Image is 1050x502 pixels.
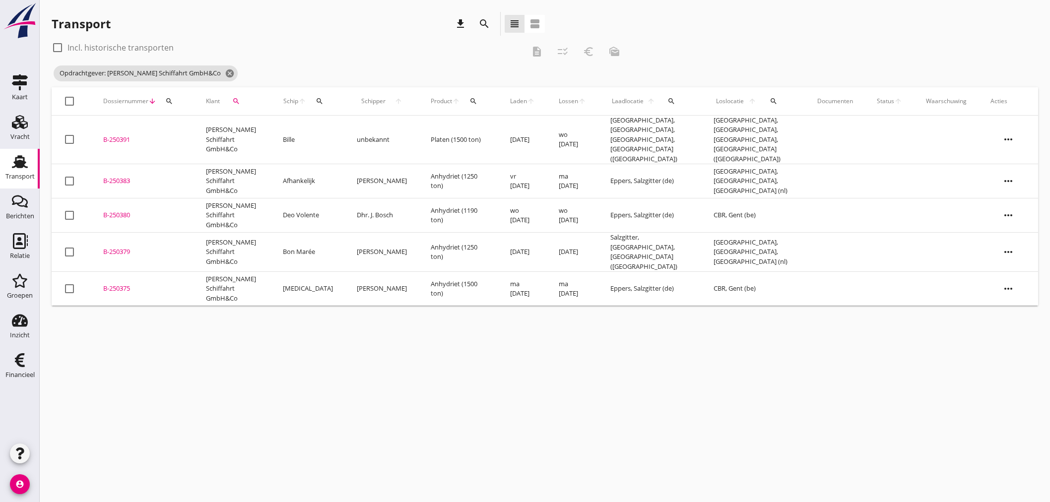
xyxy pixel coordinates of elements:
span: Status [877,97,894,106]
td: ma [DATE] [547,272,598,306]
i: search [469,97,477,105]
td: Deo Volente [271,198,345,233]
span: Laden [510,97,527,106]
i: arrow_upward [298,97,307,105]
div: Financieel [5,372,35,378]
div: B-250391 [103,135,182,145]
td: [PERSON_NAME] Schiffahrt GmbH&Co [194,233,271,272]
i: search [667,97,675,105]
td: CBR, Gent (be) [702,198,805,233]
i: view_agenda [529,18,541,30]
i: more_horiz [994,167,1022,195]
div: Berichten [6,213,34,219]
i: download [455,18,466,30]
div: Inzicht [10,332,30,338]
div: B-250380 [103,210,182,220]
div: Acties [990,97,1026,106]
i: more_horiz [994,125,1022,153]
td: wo [DATE] [547,198,598,233]
i: arrow_upward [578,97,586,105]
i: arrow_upward [646,97,657,105]
i: arrow_upward [746,97,758,105]
img: logo-small.a267ee39.svg [2,2,38,39]
div: Klant [206,89,259,113]
span: Schip [283,97,298,106]
i: view_headline [509,18,521,30]
div: B-250379 [103,247,182,257]
label: Incl. historische transporten [67,43,174,53]
i: search [316,97,324,105]
i: search [165,97,173,105]
span: Opdrachtgever: [PERSON_NAME] Schiffahrt GmbH&Co [54,65,238,81]
td: Platen (1500 ton) [419,116,498,164]
i: search [478,18,490,30]
td: Eppers, Salzgitter (de) [598,272,702,306]
td: [GEOGRAPHIC_DATA], [GEOGRAPHIC_DATA], [GEOGRAPHIC_DATA], [GEOGRAPHIC_DATA] ([GEOGRAPHIC_DATA]) [702,116,805,164]
span: Schipper [357,97,390,106]
td: ma [DATE] [547,164,598,198]
i: arrow_upward [390,97,407,105]
div: B-250375 [103,284,182,294]
i: arrow_downward [148,97,156,105]
span: Dossiernummer [103,97,148,106]
i: search [232,97,240,105]
td: Eppers, Salzgitter (de) [598,198,702,233]
td: [PERSON_NAME] [345,233,419,272]
i: arrow_upward [527,97,535,105]
td: [DATE] [498,116,547,164]
td: [GEOGRAPHIC_DATA], [GEOGRAPHIC_DATA], [GEOGRAPHIC_DATA], [GEOGRAPHIC_DATA] ([GEOGRAPHIC_DATA]) [598,116,702,164]
td: wo [DATE] [547,116,598,164]
td: Anhydriet (1250 ton) [419,164,498,198]
div: Waarschuwing [926,97,967,106]
span: Loslocatie [714,97,746,106]
td: [PERSON_NAME] Schiffahrt GmbH&Co [194,198,271,233]
td: [MEDICAL_DATA] [271,272,345,306]
i: more_horiz [994,201,1022,229]
td: Bille [271,116,345,164]
div: Documenten [817,97,853,106]
i: arrow_upward [452,97,460,105]
div: Kaart [12,94,28,100]
td: Anhydriet (1500 ton) [419,272,498,306]
i: search [770,97,778,105]
div: Transport [5,173,35,180]
td: vr [DATE] [498,164,547,198]
td: Afhankelijk [271,164,345,198]
td: Anhydriet (1190 ton) [419,198,498,233]
td: Anhydriet (1250 ton) [419,233,498,272]
span: Lossen [559,97,578,106]
i: arrow_upward [894,97,902,105]
td: Salzgitter, [GEOGRAPHIC_DATA], [GEOGRAPHIC_DATA] ([GEOGRAPHIC_DATA]) [598,233,702,272]
div: Relatie [10,252,30,259]
td: wo [DATE] [498,198,547,233]
i: more_horiz [994,275,1022,303]
i: account_circle [10,474,30,494]
td: [PERSON_NAME] Schiffahrt GmbH&Co [194,116,271,164]
td: [PERSON_NAME] [345,164,419,198]
td: Bon Marée [271,233,345,272]
span: Product [431,97,452,106]
div: B-250383 [103,176,182,186]
td: [PERSON_NAME] [345,272,419,306]
td: CBR, Gent (be) [702,272,805,306]
td: [GEOGRAPHIC_DATA], [GEOGRAPHIC_DATA], [GEOGRAPHIC_DATA] (nl) [702,164,805,198]
td: Eppers, Salzgitter (de) [598,164,702,198]
td: ma [DATE] [498,272,547,306]
td: [DATE] [498,233,547,272]
td: unbekannt [345,116,419,164]
td: Dhr. J. Bosch [345,198,419,233]
td: [GEOGRAPHIC_DATA], [GEOGRAPHIC_DATA], [GEOGRAPHIC_DATA] (nl) [702,233,805,272]
i: cancel [225,68,235,78]
div: Transport [52,16,111,32]
i: more_horiz [994,238,1022,266]
span: Laadlocatie [610,97,646,106]
div: Vracht [10,133,30,140]
td: [PERSON_NAME] Schiffahrt GmbH&Co [194,164,271,198]
div: Groepen [7,292,33,299]
td: [PERSON_NAME] Schiffahrt GmbH&Co [194,272,271,306]
td: [DATE] [547,233,598,272]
